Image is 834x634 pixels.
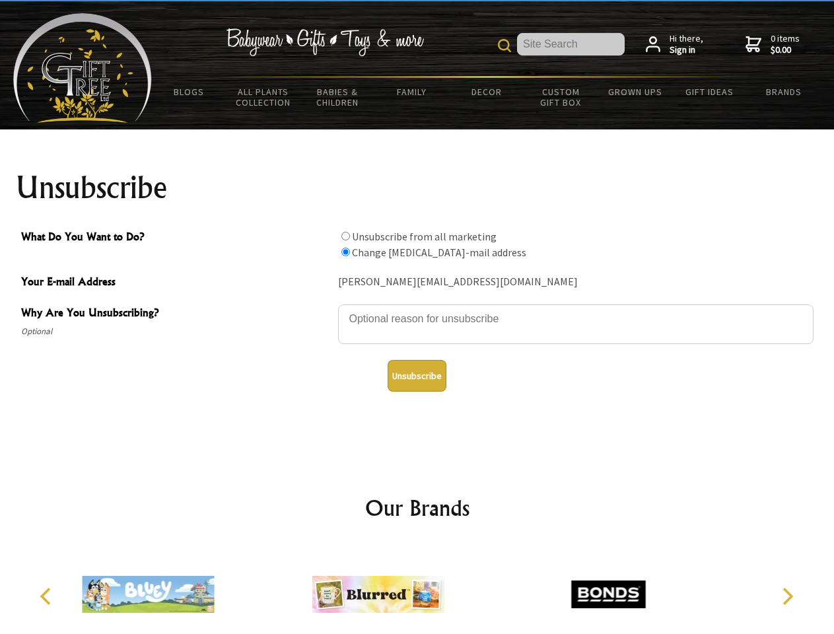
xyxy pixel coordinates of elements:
strong: $0.00 [771,44,800,56]
span: What Do You Want to Do? [21,229,331,248]
a: Decor [449,78,524,106]
img: Babywear - Gifts - Toys & more [226,28,424,56]
a: BLOGS [152,78,226,106]
input: What Do You Want to Do? [341,232,350,240]
a: Babies & Children [300,78,375,116]
a: All Plants Collection [226,78,301,116]
input: Site Search [517,33,625,55]
button: Previous [33,582,62,611]
label: Unsubscribe from all marketing [352,230,497,243]
strong: Sign in [670,44,703,56]
span: 0 items [771,32,800,56]
img: Babyware - Gifts - Toys and more... [13,13,152,123]
button: Unsubscribe [388,360,446,392]
h2: Our Brands [26,492,808,524]
span: Hi there, [670,33,703,56]
input: What Do You Want to Do? [341,248,350,256]
a: Brands [747,78,821,106]
span: Your E-mail Address [21,273,331,293]
textarea: Why Are You Unsubscribing? [338,304,814,344]
a: Family [375,78,450,106]
h1: Unsubscribe [16,172,819,203]
a: Custom Gift Box [524,78,598,116]
a: Grown Ups [598,78,672,106]
span: Why Are You Unsubscribing? [21,304,331,324]
a: Gift Ideas [672,78,747,106]
label: Change [MEDICAL_DATA]-mail address [352,246,526,259]
a: 0 items$0.00 [746,33,800,56]
div: [PERSON_NAME][EMAIL_ADDRESS][DOMAIN_NAME] [338,272,814,293]
img: product search [498,39,511,52]
a: Hi there,Sign in [646,33,703,56]
span: Optional [21,324,331,339]
button: Next [773,582,802,611]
